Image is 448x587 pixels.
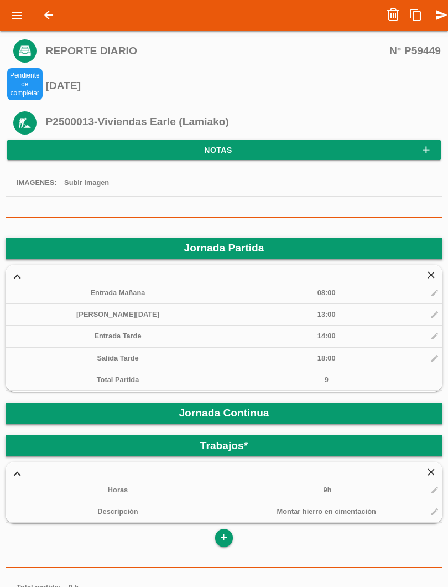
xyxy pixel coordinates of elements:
span: Entrada Mañana [91,289,145,297]
i: expand_more [8,466,26,481]
span: Salida Tarde [97,354,138,362]
span: [DATE] [46,80,81,91]
i: send [435,4,448,26]
span: N° P59449 [389,45,441,56]
header: Jornada Continua [6,403,442,424]
a: add [215,529,233,547]
span: 18:00 [317,354,336,362]
span: Descripción [97,507,138,516]
span: 13:00 [317,310,336,318]
span: [PERSON_NAME][DATE] [76,310,159,318]
header: Trabajos* [6,435,442,456]
span: Montar hierro en cimentación [277,507,376,516]
i: expand_more [8,269,26,284]
img: ic_action_modelo_de_partes_blanco.png [13,39,37,63]
span: P2500013-Viviendas Earle (Lamiako) [46,116,229,127]
div: h [224,485,431,495]
span: Horas [108,486,128,494]
i: close [422,467,440,478]
span: IMAGENES: [17,178,57,187]
i: close [422,270,440,281]
a: Notas [7,140,441,160]
i: add [218,529,229,547]
p: Pendiente de completar [7,68,43,100]
a: content_copy [405,4,427,26]
span: Entrada Tarde [94,332,141,340]
span: 08:00 [317,289,336,297]
span: Subir imagen [64,178,109,187]
i: add [420,140,432,160]
header: Jornada Partida [6,238,442,259]
img: ic_work_in_progress_white.png [13,111,37,135]
span: REPORTE DIARIO [46,45,441,56]
span: 9 [324,486,327,494]
i: content_copy [409,4,423,26]
span: 14:00 [317,332,336,340]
